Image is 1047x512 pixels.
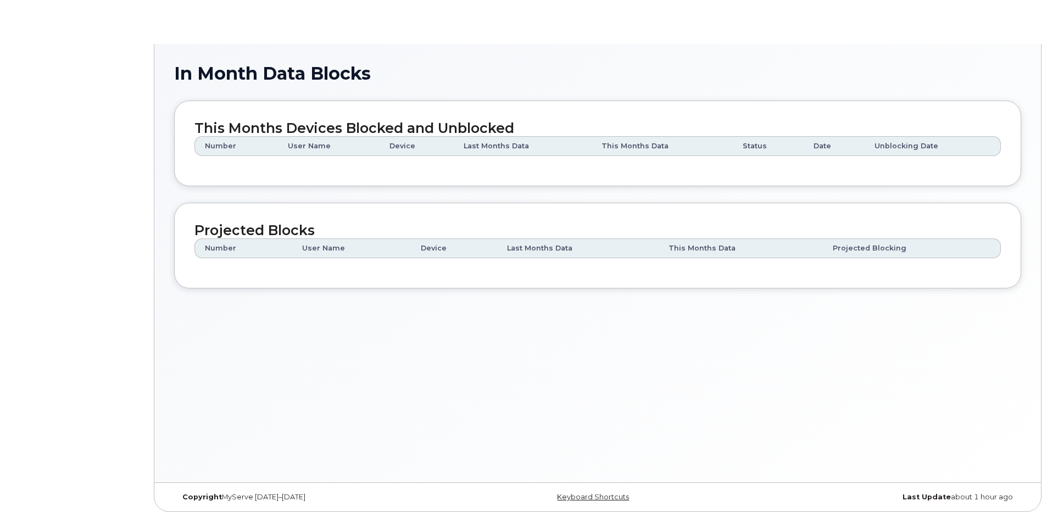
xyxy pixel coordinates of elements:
h2: Projected Blocks [194,223,1001,238]
th: Last Months Data [497,238,659,258]
div: MyServe [DATE]–[DATE] [174,493,456,502]
th: Unblocking Date [865,136,1001,156]
h2: This Months Devices Blocked and Unblocked [194,121,1001,136]
th: User Name [278,136,380,156]
strong: Copyright [182,493,222,501]
th: Projected Blocking [823,238,1001,258]
th: This Months Data [592,136,732,156]
th: Device [380,136,454,156]
h1: In Month Data Blocks [174,64,1021,83]
th: Number [194,238,292,258]
th: Last Months Data [454,136,592,156]
strong: Last Update [903,493,951,501]
a: Keyboard Shortcuts [557,493,629,501]
th: Date [804,136,864,156]
div: about 1 hour ago [739,493,1021,502]
th: Status [733,136,804,156]
th: Number [194,136,278,156]
th: This Months Data [659,238,823,258]
th: Device [411,238,497,258]
th: User Name [292,238,411,258]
